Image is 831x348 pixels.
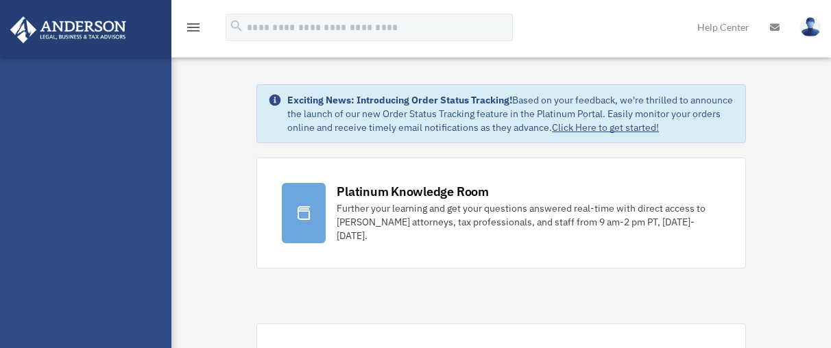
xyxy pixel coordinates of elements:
[229,18,244,34] i: search
[256,158,746,269] a: Platinum Knowledge Room Further your learning and get your questions answered real-time with dire...
[6,16,130,43] img: Anderson Advisors Platinum Portal
[287,93,734,134] div: Based on your feedback, we're thrilled to announce the launch of our new Order Status Tracking fe...
[337,201,721,243] div: Further your learning and get your questions answered real-time with direct access to [PERSON_NAM...
[552,121,659,134] a: Click Here to get started!
[185,24,202,36] a: menu
[185,19,202,36] i: menu
[287,94,512,106] strong: Exciting News: Introducing Order Status Tracking!
[800,17,821,37] img: User Pic
[337,183,489,200] div: Platinum Knowledge Room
